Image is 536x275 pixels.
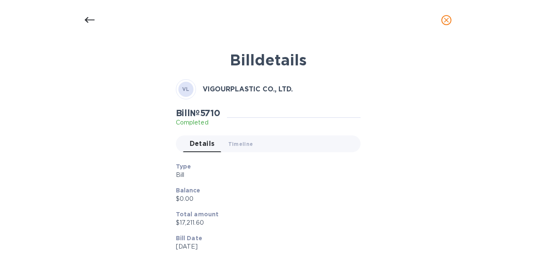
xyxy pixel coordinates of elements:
[176,108,220,118] h2: Bill № 5710
[176,242,354,251] p: [DATE]
[176,195,354,203] p: $0.00
[182,86,190,92] b: VL
[436,10,456,30] button: close
[190,138,215,150] span: Details
[203,85,293,93] b: VIGOURPLASTIC CO., LTD.
[230,51,307,69] b: Bill details
[228,140,253,148] span: Timeline
[176,187,201,194] b: Balance
[176,218,354,227] p: $17,211.60
[176,118,220,127] p: Completed
[176,171,354,179] p: Bill
[176,163,191,170] b: Type
[176,211,219,218] b: Total amount
[176,235,202,241] b: Bill Date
